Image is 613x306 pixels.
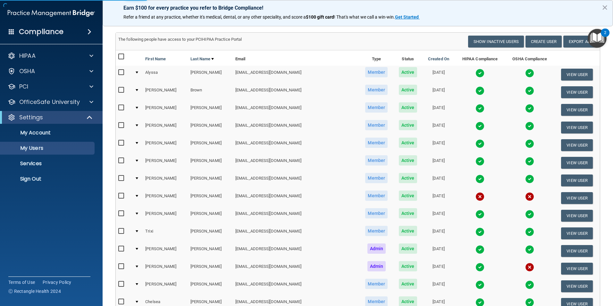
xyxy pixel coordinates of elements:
button: Show Inactive Users [468,36,524,47]
td: [EMAIL_ADDRESS][DOMAIN_NAME] [233,225,359,242]
button: View User [561,245,593,257]
td: [DATE] [422,260,455,277]
button: View User [561,192,593,204]
td: [EMAIL_ADDRESS][DOMAIN_NAME] [233,66,359,83]
span: Member [365,102,388,113]
img: tick.e7d51cea.svg [525,245,534,254]
h4: Compliance [19,27,63,36]
td: [PERSON_NAME] [143,172,188,189]
td: [EMAIL_ADDRESS][DOMAIN_NAME] [233,136,359,154]
td: [PERSON_NAME] [143,154,188,172]
td: [DATE] [422,189,455,207]
td: [DATE] [422,66,455,83]
p: HIPAA [19,52,36,60]
span: Member [365,208,388,218]
img: tick.e7d51cea.svg [525,122,534,131]
td: [EMAIL_ADDRESS][DOMAIN_NAME] [233,277,359,295]
td: [EMAIL_ADDRESS][DOMAIN_NAME] [233,154,359,172]
img: tick.e7d51cea.svg [475,245,484,254]
td: [DATE] [422,242,455,260]
strong: Get Started [395,14,419,20]
p: PCI [19,83,28,90]
span: Member [365,155,388,166]
a: PCI [8,83,93,90]
span: Active [399,120,417,130]
a: Last Name [190,55,214,63]
td: [PERSON_NAME] [143,189,188,207]
p: Sign Out [4,176,92,182]
button: View User [561,69,593,81]
th: Status [393,50,422,66]
span: Admin [367,243,386,254]
td: [PERSON_NAME] [188,172,233,189]
td: [PERSON_NAME] [143,277,188,295]
button: Open Resource Center, 2 new notifications [588,29,607,48]
a: HIPAA [8,52,93,60]
td: [DATE] [422,119,455,136]
td: [PERSON_NAME] [188,207,233,225]
img: tick.e7d51cea.svg [475,104,484,113]
p: Services [4,160,92,167]
span: The following people have access to your PCIHIPAA Practice Portal [118,37,242,42]
span: Ⓒ Rectangle Health 2024 [8,288,61,294]
span: Active [399,155,417,166]
button: View User [561,263,593,275]
td: [EMAIL_ADDRESS][DOMAIN_NAME] [233,189,359,207]
img: tick.e7d51cea.svg [475,227,484,236]
td: [PERSON_NAME] [188,154,233,172]
td: [PERSON_NAME] [143,242,188,260]
th: HIPAA Compliance [455,50,505,66]
td: [EMAIL_ADDRESS][DOMAIN_NAME] [233,260,359,277]
img: tick.e7d51cea.svg [475,139,484,148]
td: Brown [188,83,233,101]
td: [PERSON_NAME] [188,119,233,136]
a: Terms of Use [8,279,35,285]
img: tick.e7d51cea.svg [475,174,484,183]
p: Settings [19,114,43,121]
span: Refer a friend at any practice, whether it's medical, dental, or any other speciality, and score a [123,14,306,20]
span: Member [365,85,388,95]
td: [DATE] [422,225,455,242]
button: View User [561,157,593,169]
a: OfficeSafe University [8,98,93,106]
span: Member [365,191,388,201]
img: tick.e7d51cea.svg [475,122,484,131]
td: [EMAIL_ADDRESS][DOMAIN_NAME] [233,119,359,136]
td: [DATE] [422,101,455,119]
td: [EMAIL_ADDRESS][DOMAIN_NAME] [233,101,359,119]
img: cross.ca9f0e7f.svg [475,192,484,201]
button: View User [561,122,593,133]
span: ! That's what we call a win-win. [334,14,395,20]
th: Type [359,50,393,66]
a: Export All [563,36,597,47]
span: Active [399,208,417,218]
a: OSHA [8,67,93,75]
td: [PERSON_NAME] [143,136,188,154]
td: [DATE] [422,83,455,101]
img: tick.e7d51cea.svg [475,69,484,78]
img: tick.e7d51cea.svg [525,227,534,236]
button: View User [561,280,593,292]
td: [EMAIL_ADDRESS][DOMAIN_NAME] [233,207,359,225]
img: tick.e7d51cea.svg [525,174,534,183]
img: tick.e7d51cea.svg [525,139,534,148]
span: Active [399,261,417,271]
span: Member [365,138,388,148]
th: OSHA Compliance [505,50,554,66]
span: Active [399,279,417,289]
a: Created On [428,55,449,63]
td: [DATE] [422,154,455,172]
span: Active [399,85,417,95]
td: [PERSON_NAME] [143,119,188,136]
td: [PERSON_NAME] [143,260,188,277]
td: [DATE] [422,136,455,154]
td: [DATE] [422,207,455,225]
td: [PERSON_NAME] [188,101,233,119]
td: [PERSON_NAME] [143,207,188,225]
button: Create User [525,36,562,47]
strong: $100 gift card [306,14,334,20]
span: Member [365,173,388,183]
button: View User [561,104,593,116]
a: Get Started [395,14,420,20]
td: [PERSON_NAME] [188,242,233,260]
